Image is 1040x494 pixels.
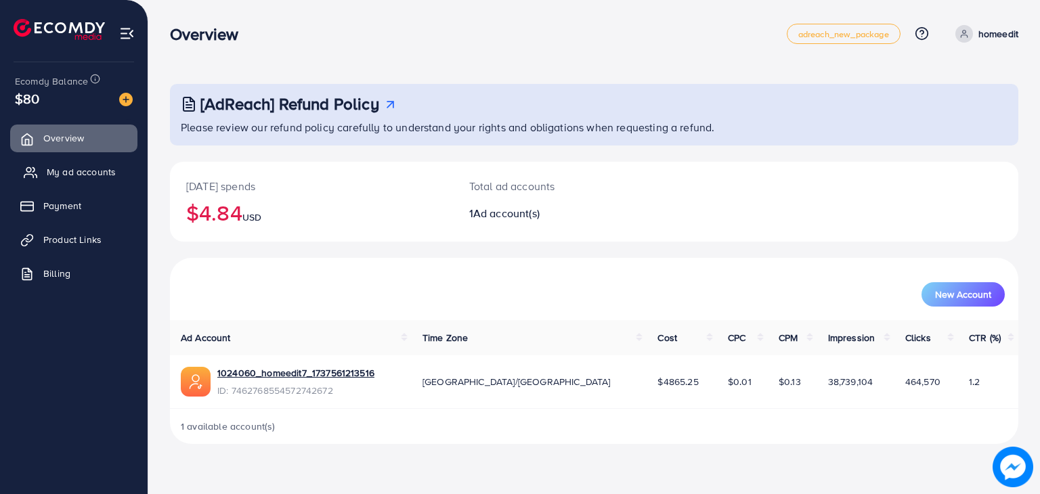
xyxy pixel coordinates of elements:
[10,158,137,185] a: My ad accounts
[217,384,374,397] span: ID: 7462768554572742672
[922,282,1005,307] button: New Account
[43,199,81,212] span: Payment
[43,233,102,246] span: Product Links
[469,207,649,220] h2: 1
[469,178,649,194] p: Total ad accounts
[787,24,901,44] a: adreach_new_package
[905,375,940,388] span: 464,570
[15,74,88,88] span: Ecomdy Balance
[828,331,875,344] span: Impression
[242,210,261,224] span: USD
[10,192,137,219] a: Payment
[657,375,698,388] span: $4865.25
[935,290,991,299] span: New Account
[728,375,752,388] span: $0.01
[181,367,211,397] img: ic-ads-acc.e4c84228.svg
[181,331,231,344] span: Ad Account
[186,178,437,194] p: [DATE] spends
[186,200,437,225] h2: $4.84
[905,331,931,344] span: Clicks
[657,331,677,344] span: Cost
[828,375,873,388] span: 38,739,104
[170,24,249,44] h3: Overview
[978,26,1018,42] p: homeedit
[993,447,1033,487] img: image
[47,165,116,179] span: My ad accounts
[119,26,135,41] img: menu
[422,375,611,388] span: [GEOGRAPHIC_DATA]/[GEOGRAPHIC_DATA]
[10,226,137,253] a: Product Links
[798,30,889,39] span: adreach_new_package
[779,331,798,344] span: CPM
[43,131,84,145] span: Overview
[950,25,1018,43] a: homeedit
[14,19,105,40] img: logo
[10,260,137,287] a: Billing
[779,375,801,388] span: $0.13
[15,89,39,108] span: $80
[217,366,374,380] a: 1024060_homeedit7_1737561213516
[969,331,1001,344] span: CTR (%)
[181,420,276,433] span: 1 available account(s)
[473,206,540,221] span: Ad account(s)
[181,119,1010,135] p: Please review our refund policy carefully to understand your rights and obligations when requesti...
[119,93,133,106] img: image
[200,94,379,114] h3: [AdReach] Refund Policy
[43,267,70,280] span: Billing
[728,331,745,344] span: CPC
[969,375,980,388] span: 1.2
[10,125,137,152] a: Overview
[422,331,468,344] span: Time Zone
